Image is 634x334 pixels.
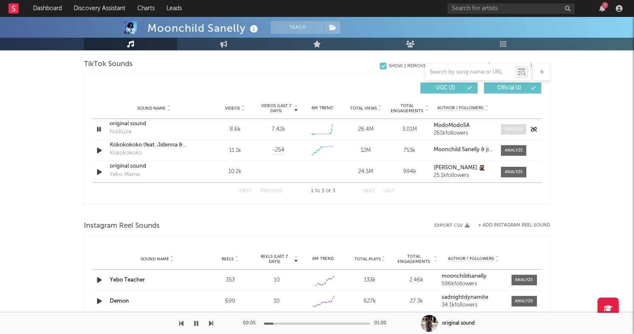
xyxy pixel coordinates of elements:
div: 7.42k [272,125,285,134]
a: Moonchild Sanelly & jidenna & Theology HD [434,147,492,153]
span: Author / Followers [448,256,494,262]
strong: [PERSON_NAME] 🥷 [434,165,485,171]
div: 261k followers [434,130,492,136]
div: 24.5M [346,168,386,176]
span: Official ( 1 ) [489,86,528,91]
div: 10 [256,297,298,306]
div: 6M Trend [302,256,345,262]
div: 34.1k followers [442,302,505,308]
a: [PERSON_NAME] 🥷 [434,165,492,171]
div: 699 [209,297,251,306]
div: 10.2k [215,168,255,176]
input: Search for artists [448,3,575,14]
div: NdiKuze [110,128,131,136]
div: 01:00 [374,318,391,328]
span: TikTok Sounds [84,59,133,69]
button: Next [363,189,375,193]
span: Author / Followers [437,105,483,111]
button: 7 [599,5,605,12]
a: ModoModoSA [434,123,492,129]
a: moonchildsanelly [442,273,505,279]
span: of [326,189,331,193]
span: Videos [225,106,240,111]
input: Search by song name or URL [425,69,515,76]
button: Official(1) [484,83,541,94]
div: 353 [209,276,251,284]
a: Demon [110,298,129,304]
div: 10 [256,276,298,284]
span: UGC ( 2 ) [426,86,465,91]
div: Kokokokoko [110,149,142,157]
div: 7 [602,2,608,8]
button: + Add Instagram Reel Sound [478,223,550,228]
div: 133k [349,276,391,284]
strong: ModoModoSA [434,123,470,128]
button: Export CSV [434,223,470,228]
div: 6M Trend [303,105,342,111]
div: 753k [390,146,429,155]
a: sadnightdynamite [442,295,505,301]
div: 2.46k [395,276,438,284]
span: Total Plays [354,257,381,262]
div: 627k [349,297,391,306]
div: Yebo Mama [110,171,140,179]
span: Videos (last 7 days) [259,103,293,113]
div: 994k [390,168,429,176]
strong: moonchildsanelly [442,273,487,279]
div: 11.1k [215,146,255,155]
div: 596k followers [442,281,505,287]
button: Last [384,189,395,193]
div: original sound [442,320,475,327]
div: 00:05 [243,318,260,328]
div: Moonchild Sanelly [147,21,260,35]
span: Sound Name [137,106,166,111]
div: 3.01M [390,125,429,134]
span: Sound Name [141,257,169,262]
span: Total Engagements [390,103,424,113]
div: 1 3 3 [300,186,346,196]
a: Kokokokoko (feat. Jidenna & Theology HD) [110,141,198,149]
span: Reels (last 7 days) [256,254,293,264]
button: UGC(2) [420,83,478,94]
button: First [239,189,252,193]
button: Previous [260,189,283,193]
div: 27.3k [395,297,438,306]
div: 12M [346,146,386,155]
div: 26.4M [346,125,386,134]
a: original sound [110,120,198,128]
span: Total Views [350,106,377,111]
span: Reels [222,257,234,262]
a: original sound [110,162,198,171]
button: Track [271,21,324,34]
span: Total Engagements [395,254,433,264]
strong: Moonchild Sanelly & jidenna & Theology HD [434,147,545,152]
a: Yebo Teacher [110,277,145,283]
strong: sadnightdynamite [442,295,488,300]
div: 8.6k [215,125,255,134]
div: 25.1k followers [434,173,492,179]
div: + Add Instagram Reel Sound [470,223,550,228]
button: Export CSV [456,63,491,68]
span: to [315,189,320,193]
span: -254 [273,146,284,155]
span: Instagram Reel Sounds [84,221,160,231]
